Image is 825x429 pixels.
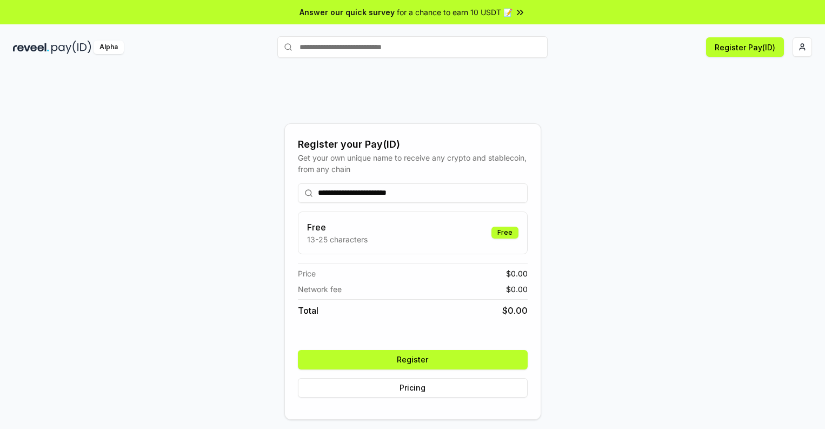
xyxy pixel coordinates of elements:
[298,152,528,175] div: Get your own unique name to receive any crypto and stablecoin, from any chain
[298,378,528,398] button: Pricing
[51,41,91,54] img: pay_id
[300,6,395,18] span: Answer our quick survey
[94,41,124,54] div: Alpha
[298,268,316,279] span: Price
[298,350,528,369] button: Register
[706,37,784,57] button: Register Pay(ID)
[506,268,528,279] span: $ 0.00
[491,227,518,239] div: Free
[307,221,368,234] h3: Free
[307,234,368,245] p: 13-25 characters
[298,137,528,152] div: Register your Pay(ID)
[13,41,49,54] img: reveel_dark
[502,304,528,317] span: $ 0.00
[506,283,528,295] span: $ 0.00
[298,283,342,295] span: Network fee
[298,304,318,317] span: Total
[397,6,513,18] span: for a chance to earn 10 USDT 📝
